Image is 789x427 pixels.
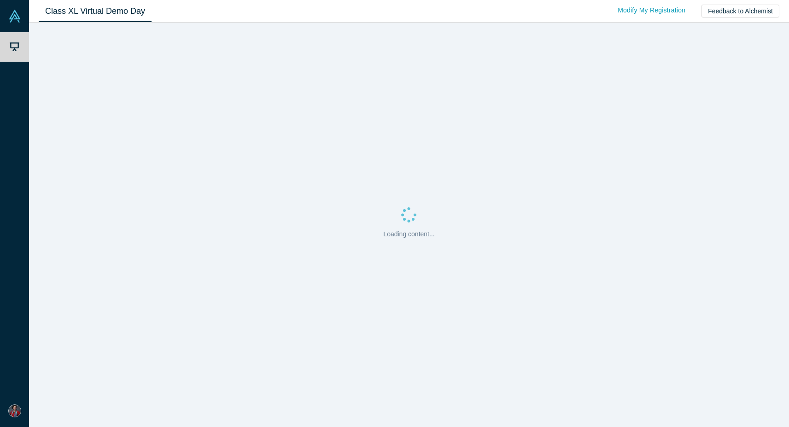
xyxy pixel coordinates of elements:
[39,0,152,22] a: Class XL Virtual Demo Day
[8,404,21,417] img: Margherita Fontana's Account
[608,2,695,18] a: Modify My Registration
[383,229,434,239] p: Loading content...
[701,5,779,18] button: Feedback to Alchemist
[8,10,21,23] img: Alchemist Vault Logo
